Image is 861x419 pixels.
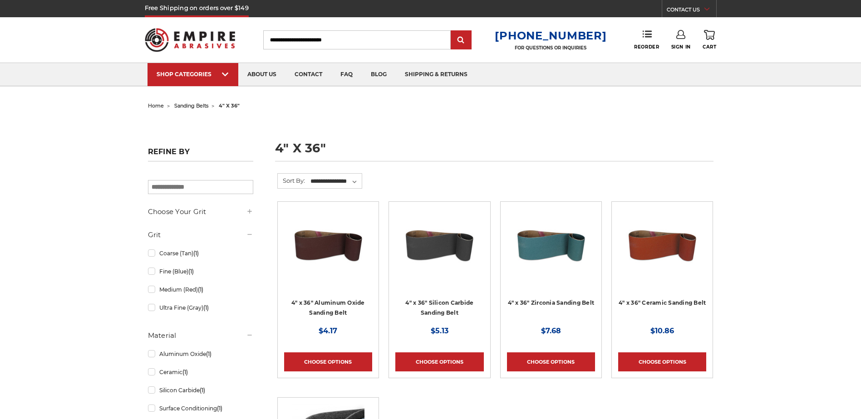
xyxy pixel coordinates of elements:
[217,405,222,412] span: (1)
[452,31,470,49] input: Submit
[395,352,483,371] a: Choose Options
[148,364,253,380] a: Ceramic(1)
[431,326,448,335] span: $5.13
[319,326,337,335] span: $4.17
[291,299,365,317] a: 4" x 36" Aluminum Oxide Sanding Belt
[495,45,606,51] p: FOR QUESTIONS OR INQUIRIES
[618,208,706,296] a: 4" x 36" Ceramic Sanding Belt
[148,263,253,279] a: Fine (Blue)(1)
[292,208,364,281] img: 4" x 36" Aluminum Oxide Sanding Belt
[703,44,716,50] span: Cart
[285,63,331,86] a: contact
[148,206,253,217] h5: Choose Your Grit
[541,326,561,335] span: $7.68
[193,250,199,257] span: (1)
[650,326,674,335] span: $10.86
[671,44,691,50] span: Sign In
[396,63,477,86] a: shipping & returns
[495,29,606,42] a: [PHONE_NUMBER]
[284,352,372,371] a: Choose Options
[395,208,483,296] a: 4" x 36" Silicon Carbide File Belt
[148,245,253,261] a: Coarse (Tan)(1)
[331,63,362,86] a: faq
[507,208,595,296] a: 4" x 36" Zirconia Sanding Belt
[200,387,205,394] span: (1)
[188,268,194,275] span: (1)
[278,174,305,187] label: Sort By:
[148,330,253,341] h5: Material
[198,286,203,293] span: (1)
[508,299,595,306] a: 4" x 36" Zirconia Sanding Belt
[667,5,716,17] a: CONTACT US
[148,282,253,297] a: Medium (Red)(1)
[238,63,285,86] a: about us
[203,304,209,311] span: (1)
[148,400,253,416] a: Surface Conditioning(1)
[634,30,659,49] a: Reorder
[626,208,699,281] img: 4" x 36" Ceramic Sanding Belt
[309,175,362,188] select: Sort By:
[148,346,253,362] a: Aluminum Oxide(1)
[148,382,253,398] a: Silicon Carbide(1)
[182,369,188,375] span: (1)
[275,142,713,161] h1: 4" x 36"
[703,30,716,50] a: Cart
[507,352,595,371] a: Choose Options
[148,300,253,316] a: Ultra Fine (Gray)(1)
[148,147,253,161] h5: Refine by
[515,208,587,281] img: 4" x 36" Zirconia Sanding Belt
[362,63,396,86] a: blog
[634,44,659,50] span: Reorder
[148,229,253,240] h5: Grit
[219,102,240,109] span: 4" x 36"
[145,22,236,58] img: Empire Abrasives
[284,208,372,296] a: 4" x 36" Aluminum Oxide Sanding Belt
[206,351,212,357] span: (1)
[157,71,229,78] div: SHOP CATEGORIES
[619,299,706,306] a: 4" x 36" Ceramic Sanding Belt
[148,102,164,109] a: home
[618,352,706,371] a: Choose Options
[405,299,473,317] a: 4" x 36" Silicon Carbide Sanding Belt
[403,208,476,281] img: 4" x 36" Silicon Carbide File Belt
[174,102,208,109] a: sanding belts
